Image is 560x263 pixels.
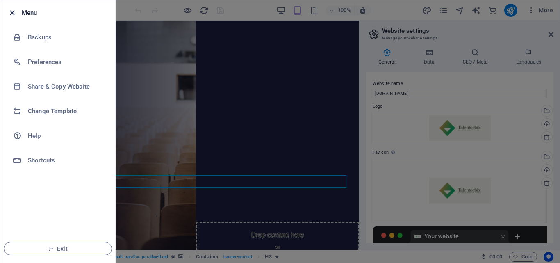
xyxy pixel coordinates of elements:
h6: Shortcuts [28,156,104,165]
h6: Backups [28,32,104,42]
span: Exit [11,245,105,252]
h6: Preferences [28,57,104,67]
h6: Help [28,131,104,141]
a: Help [0,123,115,148]
h6: Menu [22,8,109,18]
h6: Share & Copy Website [28,82,104,91]
h6: Change Template [28,106,104,116]
button: Exit [4,242,112,255]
